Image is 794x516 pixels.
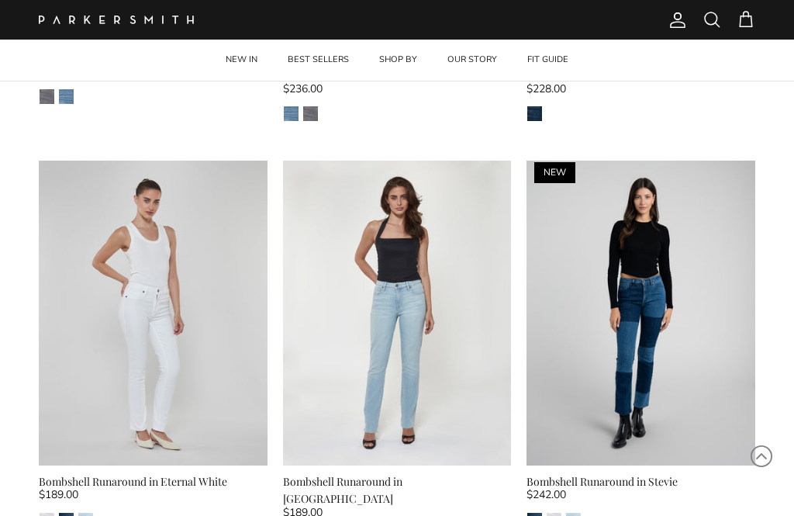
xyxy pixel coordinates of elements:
span: $228.00 [526,81,566,98]
div: Bombshell Runaround in Eternal White [39,473,268,490]
a: OUR STORY [433,40,511,81]
span: $189.00 [39,487,78,504]
a: Dust [39,88,55,105]
img: Laguna [284,106,299,121]
img: Dust [40,89,54,104]
a: Dust [302,106,319,122]
a: NEW IN [212,40,271,81]
img: Pacific [527,106,542,121]
span: $242.00 [526,487,566,504]
a: Laguna [283,106,299,122]
span: $236.00 [283,81,323,98]
a: Laguna [58,88,74,105]
a: Pacific [526,106,543,122]
a: Bombshell Relaxed Straight in [GEOGRAPHIC_DATA] $228.00 Pacific [526,50,755,122]
img: Parker Smith [39,16,194,24]
a: Account [662,11,687,29]
img: Laguna [59,89,74,104]
div: Bombshell Runaround in Stevie [526,473,755,490]
div: Bombshell Runaround in [GEOGRAPHIC_DATA] [283,473,512,508]
img: Dust [303,106,318,121]
svg: Scroll to Top [750,445,773,468]
a: FIT GUIDE [513,40,582,81]
a: BEST SELLERS [274,40,363,81]
a: SHOP BY [365,40,431,81]
a: Bombshell Crop Skinny w/RawHem in [GEOGRAPHIC_DATA] $236.00 LagunaDust [283,50,512,122]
